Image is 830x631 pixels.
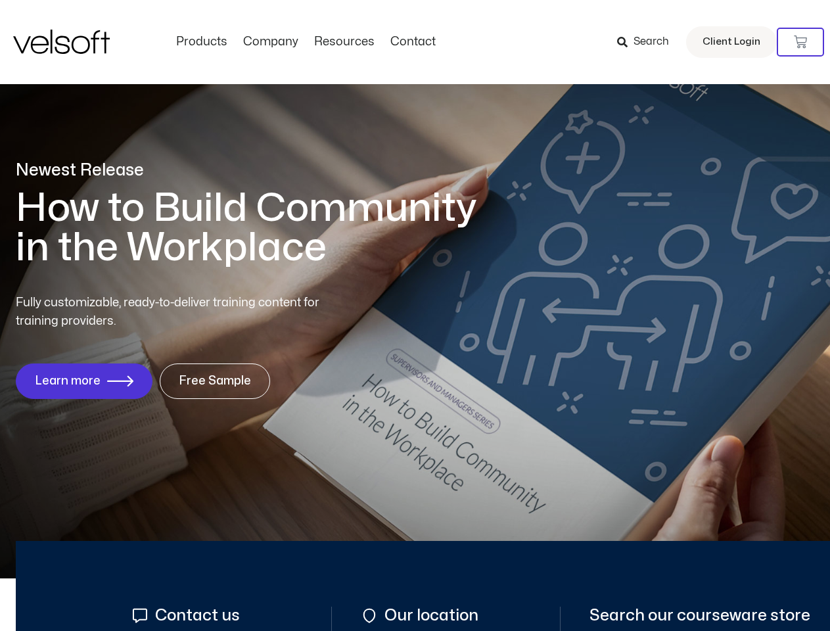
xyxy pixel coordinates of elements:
[703,34,760,51] span: Client Login
[160,363,270,399] a: Free Sample
[235,35,306,49] a: CompanyMenu Toggle
[16,189,496,268] h1: How to Build Community in the Workplace
[16,159,496,182] p: Newest Release
[152,607,240,624] span: Contact us
[168,35,444,49] nav: Menu
[179,375,251,388] span: Free Sample
[16,294,343,331] p: Fully customizable, ready-to-deliver training content for training providers.
[381,607,478,624] span: Our location
[35,375,101,388] span: Learn more
[16,363,152,399] a: Learn more
[382,35,444,49] a: ContactMenu Toggle
[13,30,110,54] img: Velsoft Training Materials
[686,26,777,58] a: Client Login
[306,35,382,49] a: ResourcesMenu Toggle
[634,34,669,51] span: Search
[589,607,810,624] span: Search our courseware store
[617,31,678,53] a: Search
[168,35,235,49] a: ProductsMenu Toggle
